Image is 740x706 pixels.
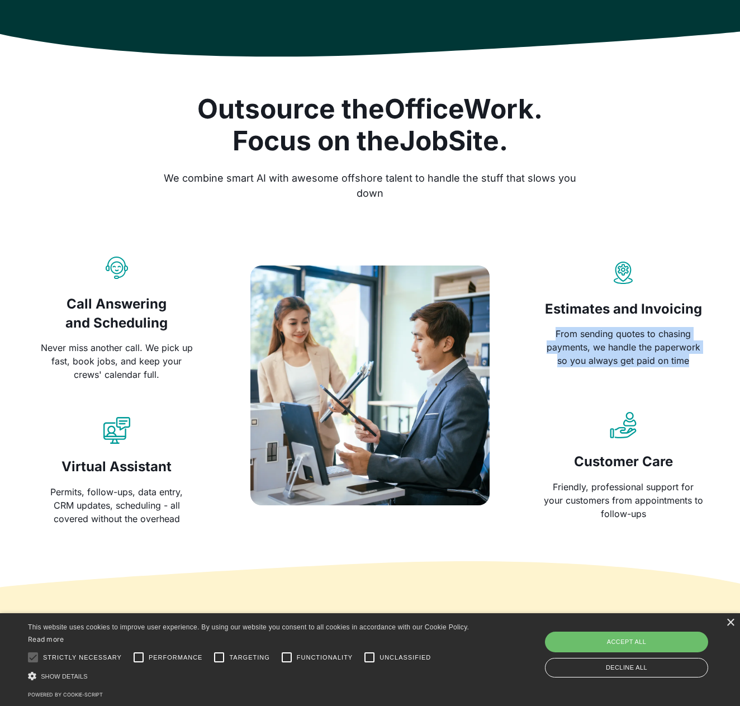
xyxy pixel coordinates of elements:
h2: Outsource the Work. Focus on the Site. [155,93,585,157]
span: Functionality [297,653,353,662]
span: Office [385,92,463,125]
div: Decline all [545,658,708,677]
div: Permits, follow-ups, data entry, CRM updates, scheduling - all covered without the overhead [37,485,197,525]
div: From sending quotes to chasing payments, we handle the paperwork so you always get paid on time [543,327,703,367]
img: two employees holding documents each [250,266,490,505]
div: We combine smart AI with awesome offshore talent to handle the stuff that slows you down [155,170,585,201]
span: This website uses cookies to improve user experience. By using our website you consent to all coo... [28,623,469,631]
span: Strictly necessary [43,653,122,662]
a: Read more [28,635,64,643]
span: Targeting [229,653,269,662]
span: Unclassified [380,653,431,662]
div: Never miss another call. We pick up fast, book jobs, and keep your crews' calendar full. [37,341,197,381]
div: Show details [28,670,473,682]
a: Powered by cookie-script [28,691,103,698]
iframe: Chat Widget [548,585,740,706]
h3: Call Answering and Scheduling [37,295,197,332]
div: Accept all [545,632,708,652]
span: Performance [149,653,203,662]
span: Job [400,124,448,157]
div: Friendly, professional support for your customers from appointments to follow-ups [543,480,703,520]
h3: Customer Care [543,452,703,471]
h3: Estimates and Invoicing [543,300,703,319]
span: Show details [41,673,88,680]
h3: Virtual Assistant [37,457,197,476]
